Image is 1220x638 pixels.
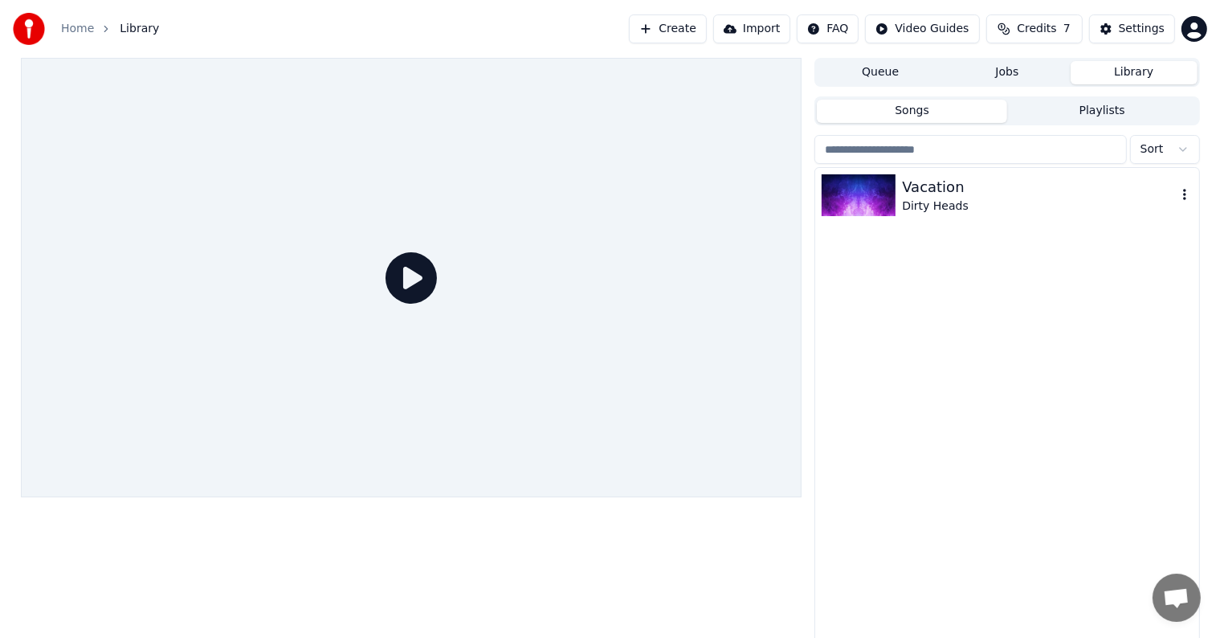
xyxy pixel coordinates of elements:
[1071,61,1198,84] button: Library
[13,13,45,45] img: youka
[817,100,1007,123] button: Songs
[944,61,1071,84] button: Jobs
[902,198,1176,215] div: Dirty Heads
[902,176,1176,198] div: Vacation
[797,14,859,43] button: FAQ
[1017,21,1056,37] span: Credits
[986,14,1083,43] button: Credits7
[817,61,944,84] button: Queue
[629,14,707,43] button: Create
[1089,14,1175,43] button: Settings
[1119,21,1165,37] div: Settings
[1153,574,1201,622] a: Открытый чат
[61,21,94,37] a: Home
[1063,21,1071,37] span: 7
[120,21,159,37] span: Library
[713,14,790,43] button: Import
[865,14,979,43] button: Video Guides
[1007,100,1198,123] button: Playlists
[1140,141,1164,157] span: Sort
[61,21,159,37] nav: breadcrumb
